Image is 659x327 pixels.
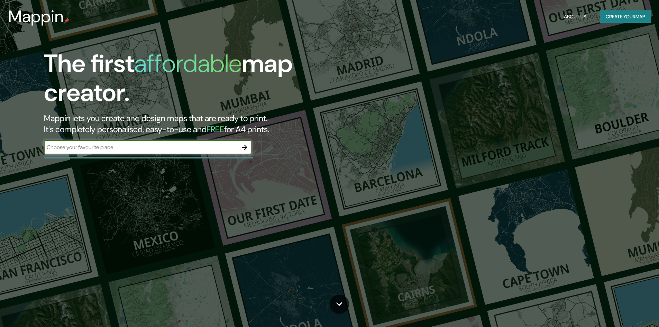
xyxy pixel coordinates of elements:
input: Choose your favourite place [44,143,238,151]
h1: The first map creator. [44,49,374,113]
button: About Us [561,10,589,23]
img: mappin-pin [64,18,70,24]
h5: FREE [207,124,224,135]
h3: Mappin [8,7,64,26]
h1: affordable [134,47,242,80]
button: Create yourmap [600,10,651,23]
h2: Mappin lets you create and design maps that are ready to print. It's completely personalised, eas... [44,113,374,135]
